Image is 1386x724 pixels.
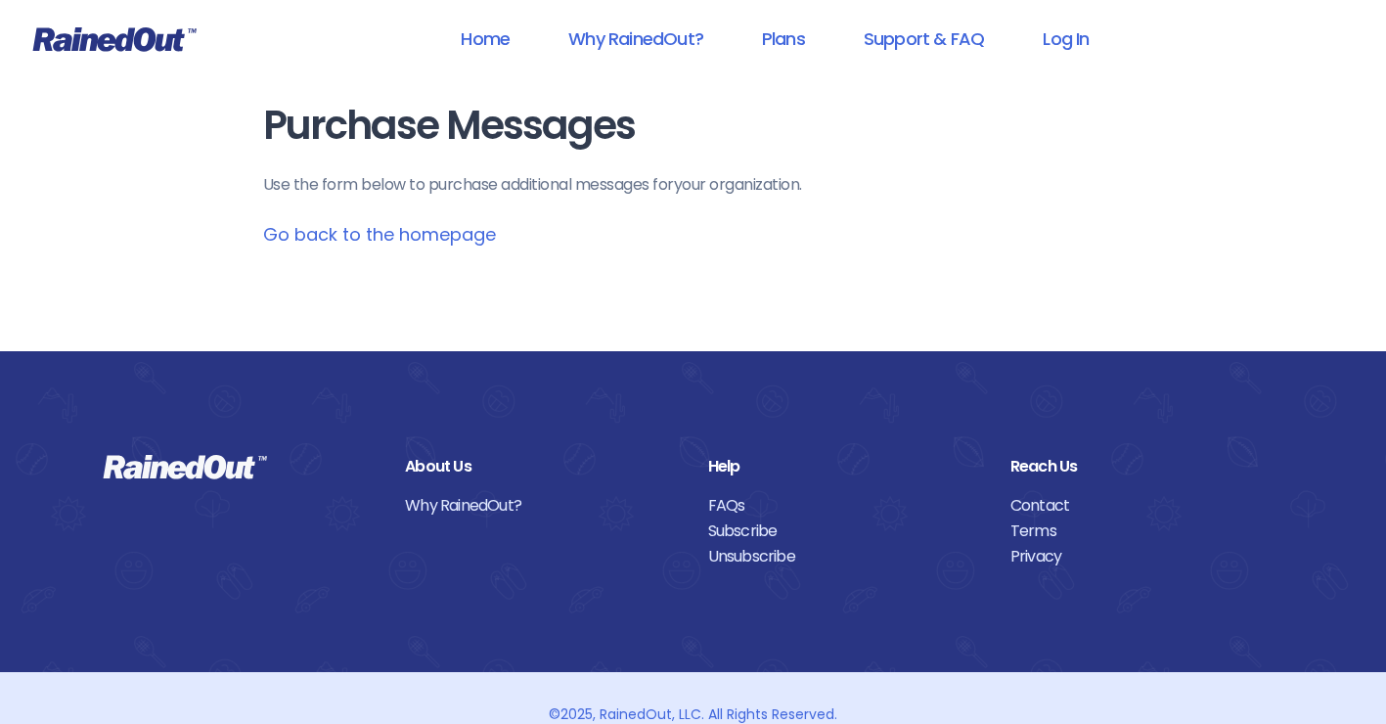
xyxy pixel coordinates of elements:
div: Help [708,454,981,479]
h1: Purchase Messages [263,104,1124,148]
a: Why RainedOut? [543,17,729,61]
a: Contact [1010,493,1283,519]
a: Privacy [1010,544,1283,569]
a: Go back to the homepage [263,222,496,247]
a: Log In [1017,17,1114,61]
div: About Us [405,454,678,479]
a: Plans [737,17,830,61]
a: Terms [1010,519,1283,544]
a: FAQs [708,493,981,519]
a: Support & FAQ [838,17,1009,61]
a: Home [435,17,535,61]
a: Why RainedOut? [405,493,678,519]
a: Subscribe [708,519,981,544]
div: Reach Us [1010,454,1283,479]
p: Use the form below to purchase additional messages for your organization . [263,173,1124,197]
a: Unsubscribe [708,544,981,569]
